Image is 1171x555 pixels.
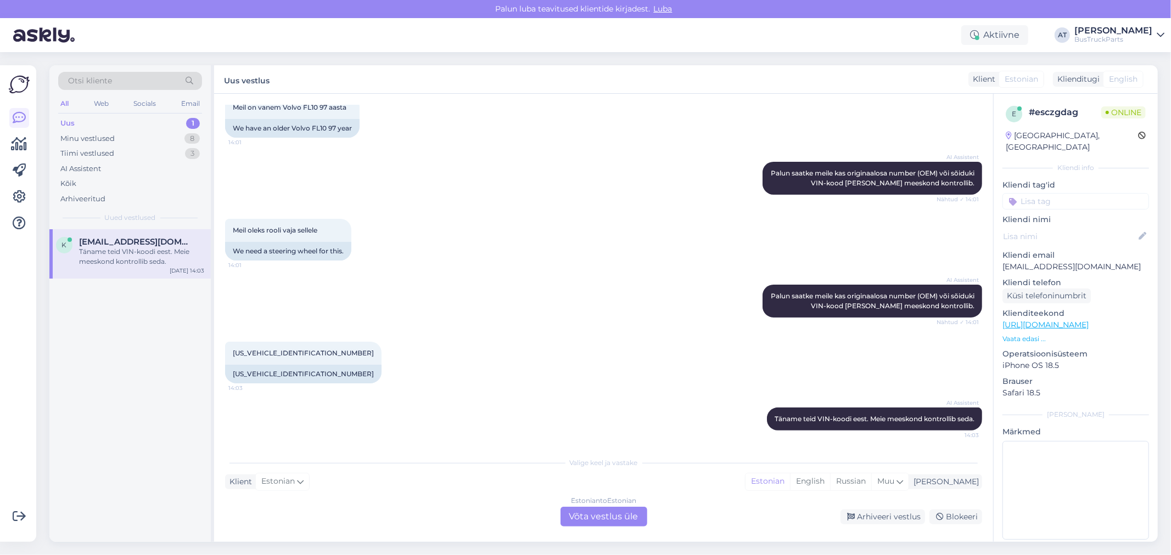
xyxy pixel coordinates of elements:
div: 1 [186,118,200,129]
span: Luba [651,4,676,14]
div: Kõik [60,178,76,189]
div: Võta vestlus üle [561,507,647,526]
img: Askly Logo [9,74,30,95]
span: k [62,241,67,249]
span: 14:01 [228,261,270,269]
input: Lisa nimi [1003,230,1136,242]
span: Estonian [261,475,295,488]
div: Socials [131,97,158,111]
div: We need a steering wheel for this. [225,242,351,260]
div: Klienditugi [1053,73,1100,85]
div: Küsi telefoninumbrit [1002,288,1091,303]
div: Aktiivne [961,25,1028,45]
p: Märkmed [1002,426,1149,438]
span: Estonian [1005,73,1038,85]
span: Nähtud ✓ 14:01 [937,195,979,203]
div: English [790,473,830,490]
div: Valige keel ja vastake [225,458,982,468]
div: Tiimi vestlused [60,148,114,159]
div: 3 [185,148,200,159]
div: Email [179,97,202,111]
div: All [58,97,71,111]
div: Arhiveeri vestlus [841,509,925,524]
p: Kliendi telefon [1002,277,1149,288]
div: [US_VEHICLE_IDENTIFICATION_NUMBER] [225,365,382,383]
span: AI Assistent [938,276,979,284]
div: # esczgdag [1029,106,1101,119]
span: Uued vestlused [105,213,156,223]
div: [PERSON_NAME] [1074,26,1152,35]
div: Uus [60,118,75,129]
p: Brauser [1002,376,1149,387]
div: Klient [968,73,995,85]
p: Safari 18.5 [1002,387,1149,399]
span: Palun saatke meile kas originaalosa number (OEM) või sõiduki VIN-kood [PERSON_NAME] meeskond kont... [771,169,976,187]
span: Meil oleks rooli vaja sellele [233,226,317,234]
div: Arhiveeritud [60,194,105,205]
div: 8 [184,133,200,144]
p: iPhone OS 18.5 [1002,360,1149,371]
div: We have an older Volvo FL10 97 year [225,119,360,138]
div: BusTruckParts [1074,35,1152,44]
span: English [1109,73,1138,85]
p: Kliendi nimi [1002,214,1149,225]
span: e [1012,110,1016,118]
span: [US_VEHICLE_IDENTIFICATION_NUMBER] [233,349,374,357]
p: Kliendi tag'id [1002,179,1149,191]
span: Täname teid VIN-koodi eest. Meie meeskond kontrollib seda. [775,415,974,423]
span: Nähtud ✓ 14:01 [937,318,979,326]
span: Otsi kliente [68,75,112,87]
div: AI Assistent [60,163,101,174]
div: Klient [225,476,252,488]
span: Muu [877,476,894,486]
span: 14:01 [228,138,270,146]
span: Online [1101,106,1146,118]
p: Kliendi email [1002,250,1149,261]
a: [URL][DOMAIN_NAME] [1002,320,1089,330]
a: [PERSON_NAME]BusTruckParts [1074,26,1164,44]
div: Estonian to Estonian [571,496,636,506]
div: [GEOGRAPHIC_DATA], [GEOGRAPHIC_DATA] [1006,130,1138,153]
p: Vaata edasi ... [1002,334,1149,344]
div: Minu vestlused [60,133,115,144]
div: [PERSON_NAME] [1002,410,1149,420]
span: kristo.kodas@gmail.com [79,237,193,247]
div: AT [1055,27,1070,43]
p: Operatsioonisüsteem [1002,348,1149,360]
span: Meil on vanem Volvo FL10 97 aasta [233,103,346,111]
input: Lisa tag [1002,193,1149,209]
div: Russian [830,473,871,490]
div: Estonian [746,473,790,490]
div: [PERSON_NAME] [909,476,979,488]
div: Kliendi info [1002,163,1149,173]
div: [DATE] 14:03 [170,267,204,275]
span: AI Assistent [938,153,979,161]
div: Web [92,97,111,111]
span: 14:03 [228,384,270,392]
p: Klienditeekond [1002,308,1149,319]
p: [EMAIL_ADDRESS][DOMAIN_NAME] [1002,261,1149,273]
span: AI Assistent [938,399,979,407]
div: Blokeeri [929,509,982,524]
span: Palun saatke meile kas originaalosa number (OEM) või sõiduki VIN-kood [PERSON_NAME] meeskond kont... [771,292,976,310]
label: Uus vestlus [224,72,270,87]
div: Täname teid VIN-koodi eest. Meie meeskond kontrollib seda. [79,247,204,267]
span: 14:03 [938,431,979,439]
